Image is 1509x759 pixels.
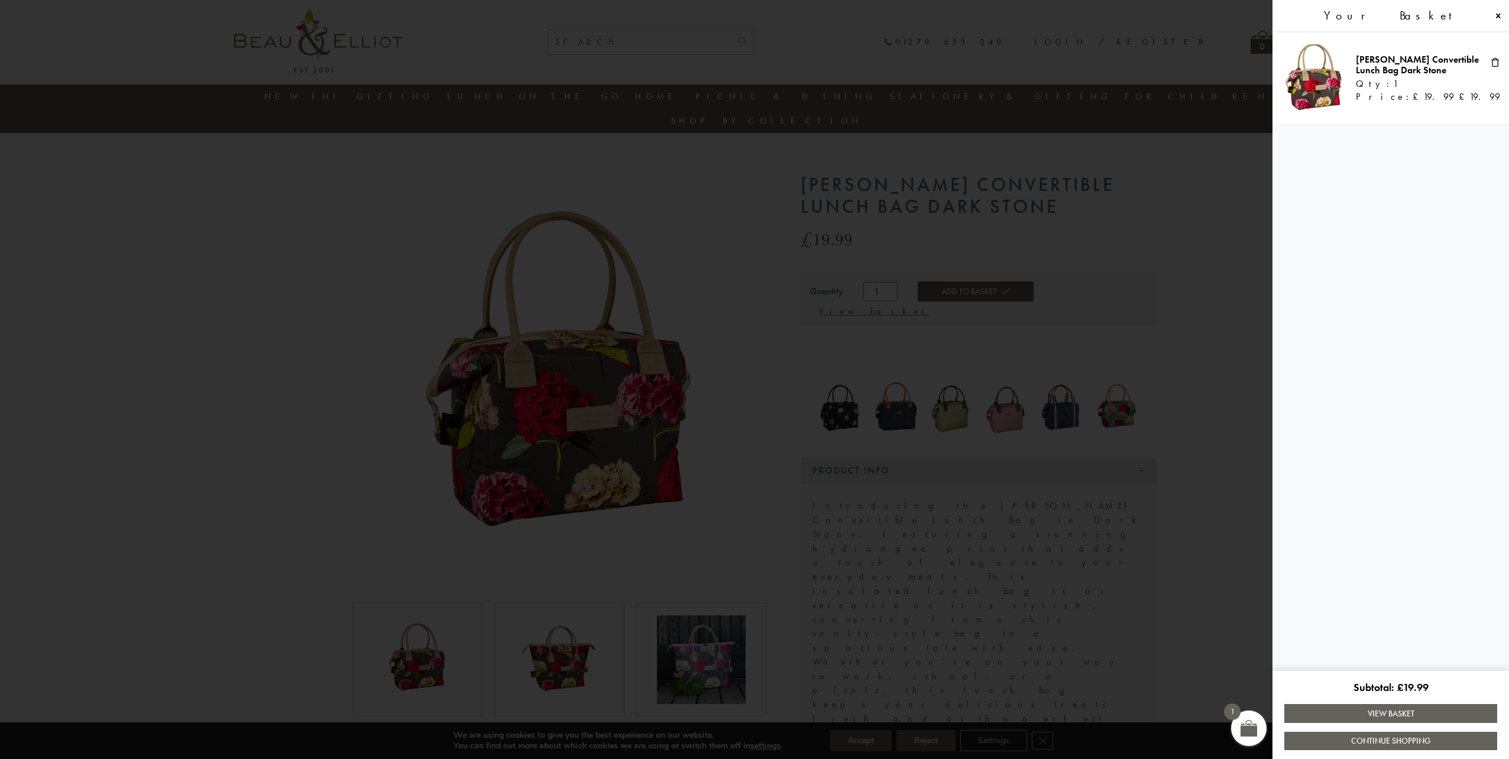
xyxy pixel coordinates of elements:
[1224,703,1241,720] span: 1
[1284,732,1497,750] a: Continue Shopping
[1324,9,1462,22] span: Your Basket
[1393,79,1398,89] span: 1
[1284,704,1497,722] a: View Basket
[1397,680,1429,694] bdi: 19.99
[1353,680,1397,694] span: Subtotal
[1413,90,1423,103] span: £
[1459,90,1500,103] bdi: 19.99
[1397,680,1403,694] span: £
[1356,79,1482,92] div: Qty:
[1281,44,1347,110] img: Sarah Kelleher Lunch Bag Dark Stone
[1356,92,1482,102] div: Price:
[1413,90,1454,103] bdi: 19.99
[1459,90,1469,103] span: £
[1356,53,1479,76] a: [PERSON_NAME] Convertible Lunch Bag Dark Stone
